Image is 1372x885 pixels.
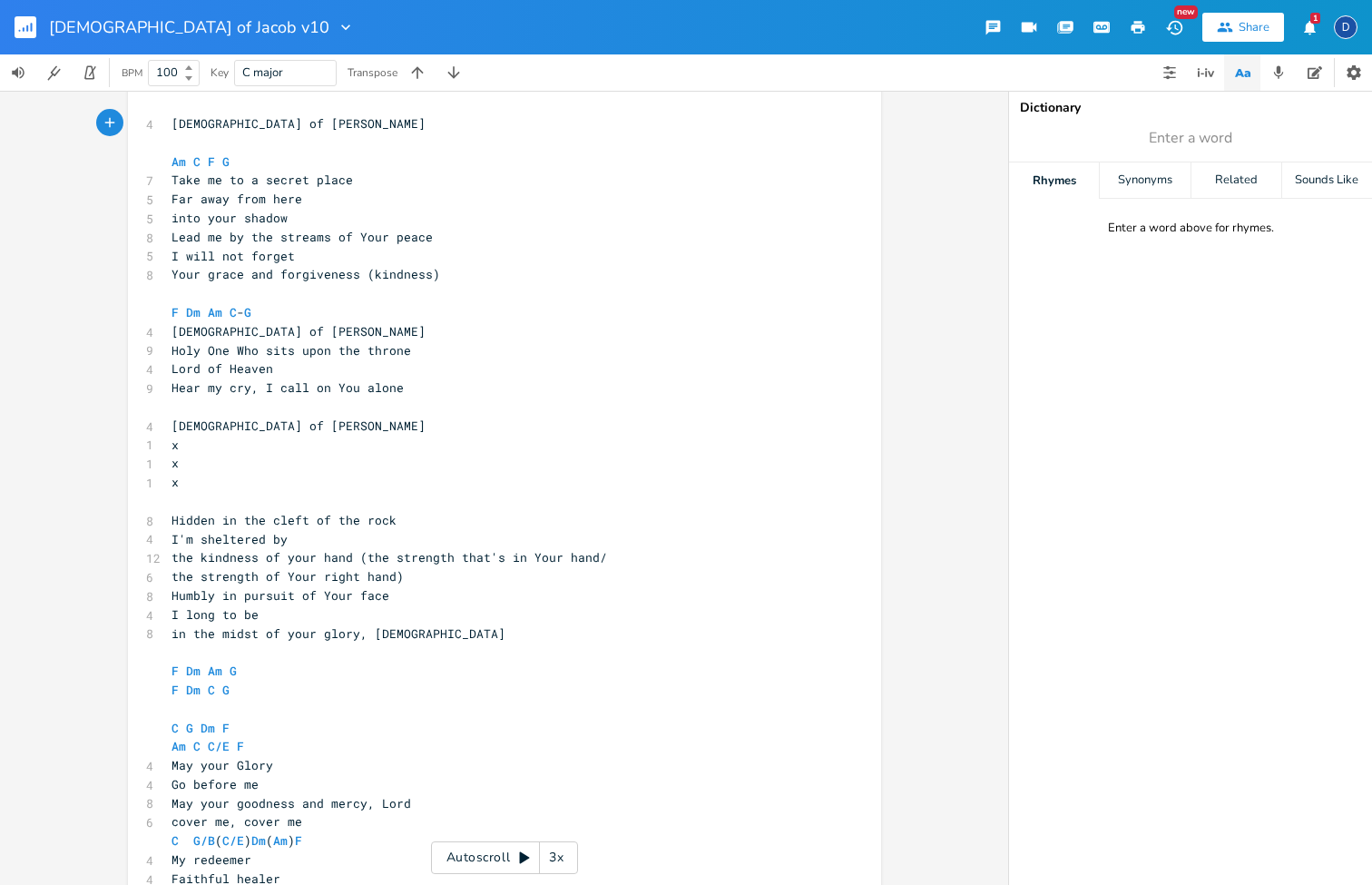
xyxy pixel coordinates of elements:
button: Share [1202,13,1284,42]
span: G [222,153,230,170]
div: Sounds Like [1282,162,1372,199]
span: the strength of Your right hand) [171,568,404,585]
span: Your grace and forgiveness (kindness) [171,266,440,282]
span: Am [171,153,186,170]
div: Rhymes [1009,162,1099,199]
span: cover me, cover me [171,813,302,830]
span: I'm sheltered by [171,531,288,547]
button: New [1156,11,1192,44]
span: G [186,720,193,736]
span: Am [208,663,222,679]
span: Dm [186,663,201,679]
span: Dm [186,304,201,320]
span: Far away from here [171,191,302,207]
span: x [171,474,179,490]
span: [DEMOGRAPHIC_DATA] of [PERSON_NAME] [171,418,426,434]
div: Autoscroll [431,841,578,874]
div: Share [1239,19,1269,35]
div: Key [211,67,229,78]
span: Go before me [171,776,259,792]
span: Dm [251,832,266,849]
span: Hear my cry, I call on You alone [171,379,404,396]
button: 1 [1291,11,1328,44]
span: I long to be [171,606,259,623]
div: Enter a word above for rhymes. [1108,221,1274,236]
div: David Jones [1334,15,1357,39]
span: Dm [201,720,215,736]
span: May your goodness and mercy, Lord [171,795,411,811]
span: C [193,738,201,754]
span: x [171,437,179,453]
span: F [171,682,179,698]
span: My redeemer [171,851,251,868]
span: C [193,153,201,170]
span: G/B [193,832,215,849]
span: Dm [186,682,201,698]
span: F [171,304,179,320]
div: Related [1191,162,1281,199]
div: 1 [1310,13,1320,24]
button: D [1334,6,1357,48]
span: Am [208,304,222,320]
span: May your Glory [171,757,273,773]
span: C [230,304,237,320]
span: F [295,832,302,849]
span: [DEMOGRAPHIC_DATA] of [PERSON_NAME] [171,323,426,339]
span: Take me to a secret place [171,172,353,188]
span: Lord of Heaven [171,360,273,377]
span: Am [171,738,186,754]
div: Synonyms [1100,162,1190,199]
span: F [208,153,215,170]
span: [DEMOGRAPHIC_DATA] of [PERSON_NAME] [171,115,426,132]
span: x [171,455,179,471]
span: C major [242,64,283,81]
span: in the midst of your glory, [DEMOGRAPHIC_DATA] [171,625,505,642]
span: F [222,720,230,736]
div: 3x [540,841,573,874]
span: G [244,304,251,320]
span: [DEMOGRAPHIC_DATA] of Jacob v10 [49,19,329,35]
span: Holy One Who sits upon the throne [171,342,411,359]
span: Hidden in the cleft of the rock [171,512,397,528]
span: into your shadow [171,210,288,226]
span: Am [273,832,288,849]
span: G [230,663,237,679]
div: Transpose [348,67,397,78]
span: C/E [222,832,244,849]
span: the kindness of your hand (the strength that's in Your hand/ [171,549,607,565]
span: ( ) ( ) [171,832,302,849]
span: I will not forget [171,248,295,264]
div: New [1174,5,1198,19]
span: G [222,682,230,698]
span: F [171,663,179,679]
span: C [208,682,215,698]
span: Lead me by the streams of Your peace [171,229,433,245]
div: Dictionary [1020,102,1361,114]
span: C/E [208,738,230,754]
span: F [237,738,244,754]
span: - [171,304,251,320]
span: Enter a word [1149,128,1232,149]
div: BPM [122,68,142,78]
span: Humbly in pursuit of Your face [171,587,389,604]
span: C [171,720,179,736]
span: C [171,832,179,849]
